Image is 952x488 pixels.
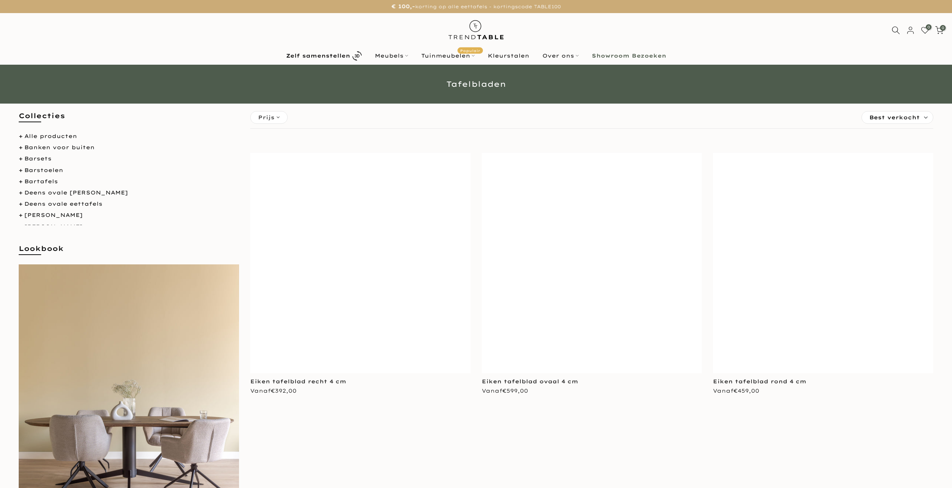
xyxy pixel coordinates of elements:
a: TuinmeubelenPopulair [414,51,481,60]
img: trend-table [443,13,509,46]
span: Prijs [258,113,275,122]
h5: Collecties [19,111,239,128]
a: Deens ovale eettafels [24,200,102,207]
a: Alle producten [24,133,77,139]
span: Best verkocht [869,111,920,123]
a: Meubels [368,51,414,60]
a: Banken voor buiten [24,144,95,151]
a: 0 [921,26,929,34]
span: 0 [940,25,946,31]
a: Deens ovale [PERSON_NAME] [24,189,128,196]
label: Sorteren:Best verkocht [862,111,933,123]
a: Showroom Bezoeken [585,51,673,60]
a: 0 [935,26,943,34]
strong: € 100,- [391,3,415,10]
span: Vanaf [482,387,528,394]
a: Kleurstalen [481,51,536,60]
span: Vanaf [713,387,759,394]
a: Over ons [536,51,585,60]
span: €392,00 [271,387,297,394]
span: €459,00 [734,387,759,394]
b: Showroom Bezoeken [592,53,666,58]
a: [PERSON_NAME] [24,223,83,230]
h1: Tafelbladen [257,80,695,88]
a: Eiken tafelblad recht 4 cm [250,378,346,385]
a: Barsets [24,155,52,162]
span: €599,00 [502,387,528,394]
span: Populair [457,47,483,54]
b: Zelf samenstellen [286,53,350,58]
p: korting op alle eettafels - kortingscode TABLE100 [9,2,943,11]
span: Vanaf [250,387,297,394]
span: 0 [926,24,931,30]
a: [PERSON_NAME] [24,212,83,218]
a: Bartafels [24,178,58,185]
h5: Lookbook [19,244,239,261]
a: Eiken tafelblad rond 4 cm [713,378,806,385]
a: Eiken tafelblad ovaal 4 cm [482,378,578,385]
a: Barstoelen [24,167,63,174]
a: Zelf samenstellen [279,49,368,62]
